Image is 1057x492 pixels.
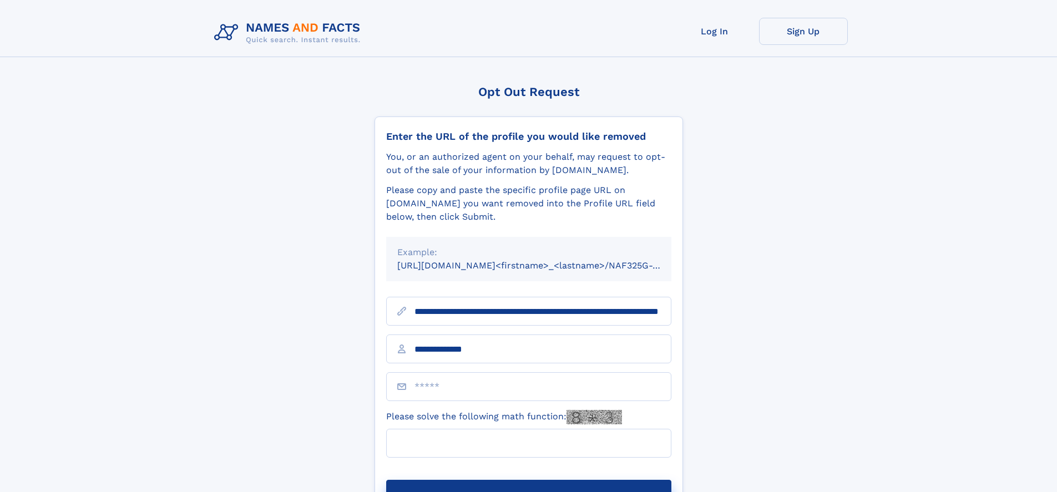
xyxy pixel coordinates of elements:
img: Logo Names and Facts [210,18,370,48]
div: You, or an authorized agent on your behalf, may request to opt-out of the sale of your informatio... [386,150,671,177]
a: Log In [670,18,759,45]
div: Please copy and paste the specific profile page URL on [DOMAIN_NAME] you want removed into the Pr... [386,184,671,224]
div: Opt Out Request [375,85,683,99]
div: Example: [397,246,660,259]
a: Sign Up [759,18,848,45]
div: Enter the URL of the profile you would like removed [386,130,671,143]
label: Please solve the following math function: [386,410,622,424]
small: [URL][DOMAIN_NAME]<firstname>_<lastname>/NAF325G-xxxxxxxx [397,260,692,271]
